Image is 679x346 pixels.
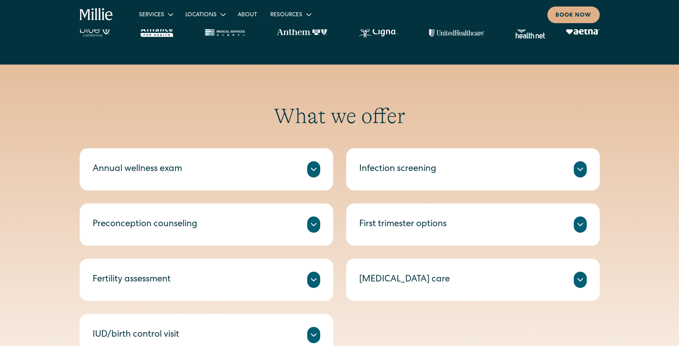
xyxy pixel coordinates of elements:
a: About [231,8,264,21]
img: Healthnet logo [516,24,546,39]
a: home [80,8,113,21]
img: Aetna logo [566,28,600,35]
img: North East Medical Services logo [204,26,245,37]
div: IUD/birth control visit [93,329,179,342]
div: Fertility assessment [93,273,171,287]
div: First trimester options [359,218,447,231]
img: Anthem Logo [276,27,327,35]
div: Locations [185,11,217,19]
h2: What we offer [80,104,600,129]
div: Locations [179,8,231,21]
div: Infection screening [359,163,436,176]
div: Book now [555,11,592,20]
img: Blue California logo [80,26,110,37]
img: Alameda Alliance logo [141,26,173,37]
div: Services [139,11,164,19]
div: Preconception counseling [93,218,197,231]
div: Services [132,8,179,21]
img: Cigna logo [358,25,398,38]
a: Book now [547,6,600,23]
div: [MEDICAL_DATA] care [359,273,450,287]
div: Annual wellness exam [93,163,182,176]
div: Resources [270,11,302,19]
img: United Healthcare logo [429,26,484,37]
div: Resources [264,8,317,21]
